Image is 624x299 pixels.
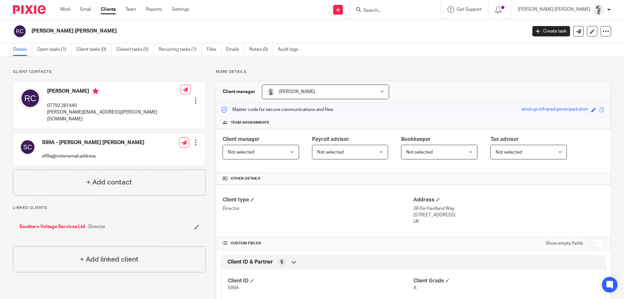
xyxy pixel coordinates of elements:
[159,43,202,56] a: Recurring tasks (1)
[228,150,254,155] span: Not selected
[312,137,349,142] span: Payroll advisor
[86,177,132,187] h4: + Add contact
[267,88,275,96] img: PS.png
[231,120,269,125] span: Team assignments
[279,89,315,94] span: [PERSON_NAME]
[363,8,421,14] input: Search
[92,88,99,94] i: Primary
[532,26,570,36] a: Create task
[76,43,111,56] a: Client tasks (0)
[13,69,206,75] p: Client contacts
[20,139,35,155] img: svg%3E
[19,224,85,230] a: Southern Voltage Services Ltd
[521,106,588,114] div: wind-up-infrared-pinstriped-shirt
[47,88,181,96] h4: [PERSON_NAME]
[42,139,144,146] h4: S99A - [PERSON_NAME] [PERSON_NAME]
[228,278,413,284] h4: Client ID
[413,286,416,290] span: A
[413,278,599,284] h4: Client Grade
[88,224,105,230] span: Director
[80,6,91,13] a: Email
[227,259,273,265] span: Client ID & Partner
[546,240,583,247] label: Show empty fields
[317,150,344,155] span: Not selected
[60,6,71,13] a: Work
[207,43,221,56] a: Files
[413,205,604,212] p: 28 De Havilland Way
[47,102,181,109] p: 07792 281440
[42,153,144,159] p: s99a@notenemail.address
[13,24,27,38] img: svg%3E
[13,5,45,14] img: Pixie
[20,88,41,109] img: svg%3E
[490,137,519,142] span: Tax advisor
[518,6,590,13] p: [PERSON_NAME] [PERSON_NAME]
[280,259,283,265] span: 5
[223,241,413,246] h4: CUSTOM FIELDS
[401,137,431,142] span: Bookkeeper
[223,197,413,203] h4: Client type
[413,212,604,218] p: [STREET_ADDRESS]
[216,69,611,75] p: More details
[226,43,244,56] a: Emails
[47,109,181,122] p: [PERSON_NAME][EMAIL_ADDRESS][PERSON_NAME][DOMAIN_NAME]
[223,137,260,142] span: Client manager
[146,6,162,13] a: Reports
[80,254,138,265] h4: + Add linked client
[406,150,433,155] span: Not selected
[32,28,424,34] h2: [PERSON_NAME] [PERSON_NAME]
[172,6,189,13] a: Settings
[278,43,303,56] a: Audit logs
[125,6,136,13] a: Team
[221,106,333,113] p: Master code for secure communications and files
[413,218,604,225] p: UK
[231,176,260,181] span: Other details
[496,150,522,155] span: Not selected
[13,205,206,211] p: Linked clients
[413,197,604,203] h4: Address
[37,43,71,56] a: Open tasks (1)
[228,286,239,290] span: S99A
[13,43,32,56] a: Details
[457,7,482,12] span: Get Support
[116,43,154,56] a: Closed tasks (5)
[223,88,255,95] h3: Client manager
[223,205,413,212] p: Director
[101,6,116,13] a: Clients
[593,5,604,15] img: Mass_2025.jpg
[249,43,273,56] a: Notes (0)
